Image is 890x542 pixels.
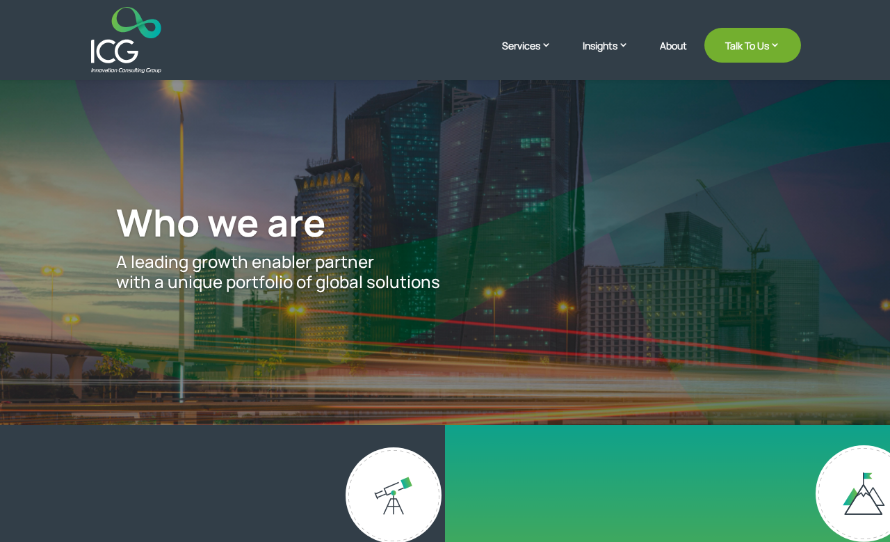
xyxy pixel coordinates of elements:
[116,252,774,292] p: A leading growth enabler partner with a unique portfolio of global solutions
[704,28,801,63] a: Talk To Us
[116,196,326,248] span: Who we are
[583,38,642,73] a: Insights
[660,40,687,73] a: About
[91,7,161,73] img: ICG
[502,38,565,73] a: Services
